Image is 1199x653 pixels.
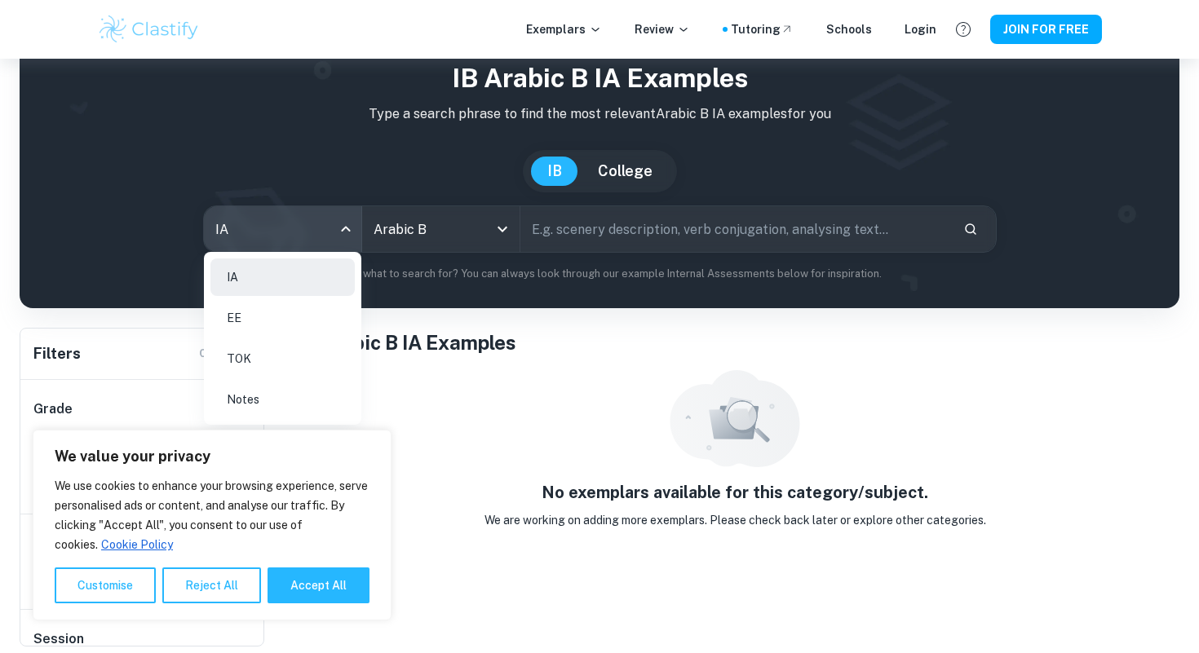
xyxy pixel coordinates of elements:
[33,430,392,620] div: We value your privacy
[210,299,355,337] li: EE
[100,537,174,552] a: Cookie Policy
[268,567,369,603] button: Accept All
[210,258,355,296] li: IA
[55,567,156,603] button: Customise
[210,381,355,418] li: Notes
[210,340,355,377] li: TOK
[162,567,261,603] button: Reject All
[55,476,369,554] p: We use cookies to enhance your browsing experience, serve personalised ads or content, and analys...
[55,447,369,466] p: We value your privacy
